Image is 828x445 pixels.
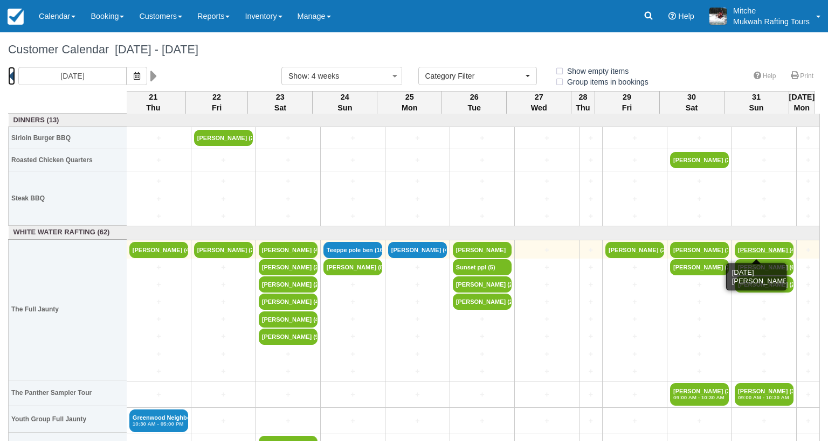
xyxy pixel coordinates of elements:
[453,242,512,258] a: [PERSON_NAME]
[323,211,382,222] a: +
[735,259,793,275] a: [PERSON_NAME] (6)
[194,296,253,308] a: +
[735,331,793,342] a: +
[259,133,318,144] a: +
[453,331,512,342] a: +
[323,133,382,144] a: +
[799,331,817,342] a: +
[605,193,664,205] a: +
[799,349,817,360] a: +
[323,259,382,275] a: [PERSON_NAME] (8)
[8,9,24,25] img: checkfront-main-nav-mini-logo.png
[323,296,382,308] a: +
[517,296,576,308] a: +
[9,171,127,226] th: Steak BBQ
[9,380,127,406] th: The Panther Sampler Tour
[582,211,599,222] a: +
[673,394,726,401] em: 09:00 AM - 10:30 AM
[129,155,188,166] a: +
[738,394,790,401] em: 09:00 AM - 10:30 AM
[9,127,127,149] th: Sirloin Burger BBQ
[733,5,810,16] p: Mitche
[670,296,729,308] a: +
[259,259,318,275] a: [PERSON_NAME] (2)
[724,91,789,114] th: 31 Sun
[388,242,447,258] a: [PERSON_NAME] (4)
[129,262,188,273] a: +
[453,389,512,400] a: +
[517,262,576,273] a: +
[453,314,512,325] a: +
[571,91,595,114] th: 28 Thu
[194,366,253,377] a: +
[555,78,657,85] span: Group items in bookings
[517,415,576,427] a: +
[582,176,599,187] a: +
[582,349,599,360] a: +
[129,366,188,377] a: +
[453,259,512,275] a: Sunset ppl (5)
[605,242,664,258] a: [PERSON_NAME] (2)
[517,279,576,290] a: +
[121,91,185,114] th: 21 Thu
[129,389,188,400] a: +
[799,155,817,166] a: +
[194,176,253,187] a: +
[735,415,793,427] a: +
[582,389,599,400] a: +
[194,389,253,400] a: +
[582,279,599,290] a: +
[605,296,664,308] a: +
[259,155,318,166] a: +
[129,296,188,308] a: +
[582,262,599,273] a: +
[670,211,729,222] a: +
[670,152,729,168] a: [PERSON_NAME] (20)
[517,211,576,222] a: +
[670,383,729,406] a: [PERSON_NAME] (3)09:00 AM - 10:30 AM
[453,294,512,310] a: [PERSON_NAME] (2)
[194,279,253,290] a: +
[259,415,318,427] a: +
[388,389,447,400] a: +
[799,245,817,256] a: +
[442,91,507,114] th: 26 Tue
[418,67,537,85] button: Category Filter
[605,176,664,187] a: +
[281,67,402,85] button: Show: 4 weeks
[453,176,512,187] a: +
[605,415,664,427] a: +
[670,259,729,275] a: [PERSON_NAME] (2)
[670,415,729,427] a: +
[194,331,253,342] a: +
[453,349,512,360] a: +
[388,349,447,360] a: +
[709,8,727,25] img: A1
[735,155,793,166] a: +
[259,211,318,222] a: +
[555,67,637,74] span: Show empty items
[388,296,447,308] a: +
[288,72,307,80] span: Show
[733,16,810,27] p: Mukwah Rafting Tours
[194,193,253,205] a: +
[670,133,729,144] a: +
[507,91,571,114] th: 27 Wed
[11,227,125,238] a: White Water Rafting (62)
[668,12,676,20] i: Help
[194,314,253,325] a: +
[377,91,442,114] th: 25 Mon
[799,193,817,205] a: +
[259,193,318,205] a: +
[582,366,599,377] a: +
[735,133,793,144] a: +
[129,176,188,187] a: +
[799,211,817,222] a: +
[248,91,313,114] th: 23 Sat
[453,133,512,144] a: +
[517,245,576,256] a: +
[453,276,512,293] a: [PERSON_NAME] (2)
[517,314,576,325] a: +
[194,211,253,222] a: +
[670,331,729,342] a: +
